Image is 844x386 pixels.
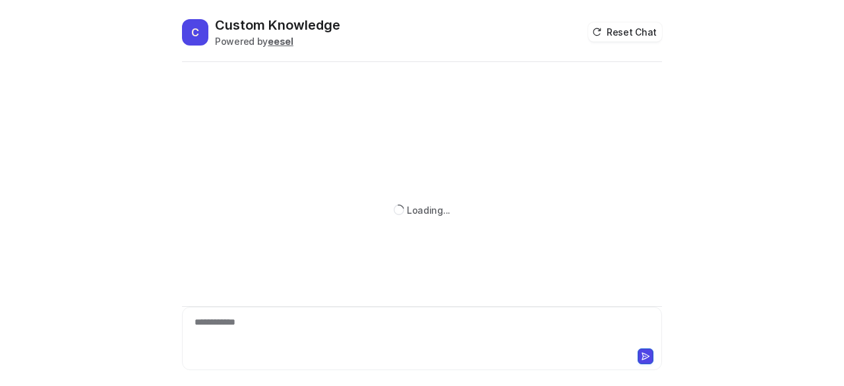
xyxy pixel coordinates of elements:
span: C [182,19,208,46]
button: Reset Chat [588,22,662,42]
div: Powered by [215,34,340,48]
b: eesel [268,36,293,47]
div: Loading... [407,203,450,217]
h2: Custom Knowledge [215,16,340,34]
